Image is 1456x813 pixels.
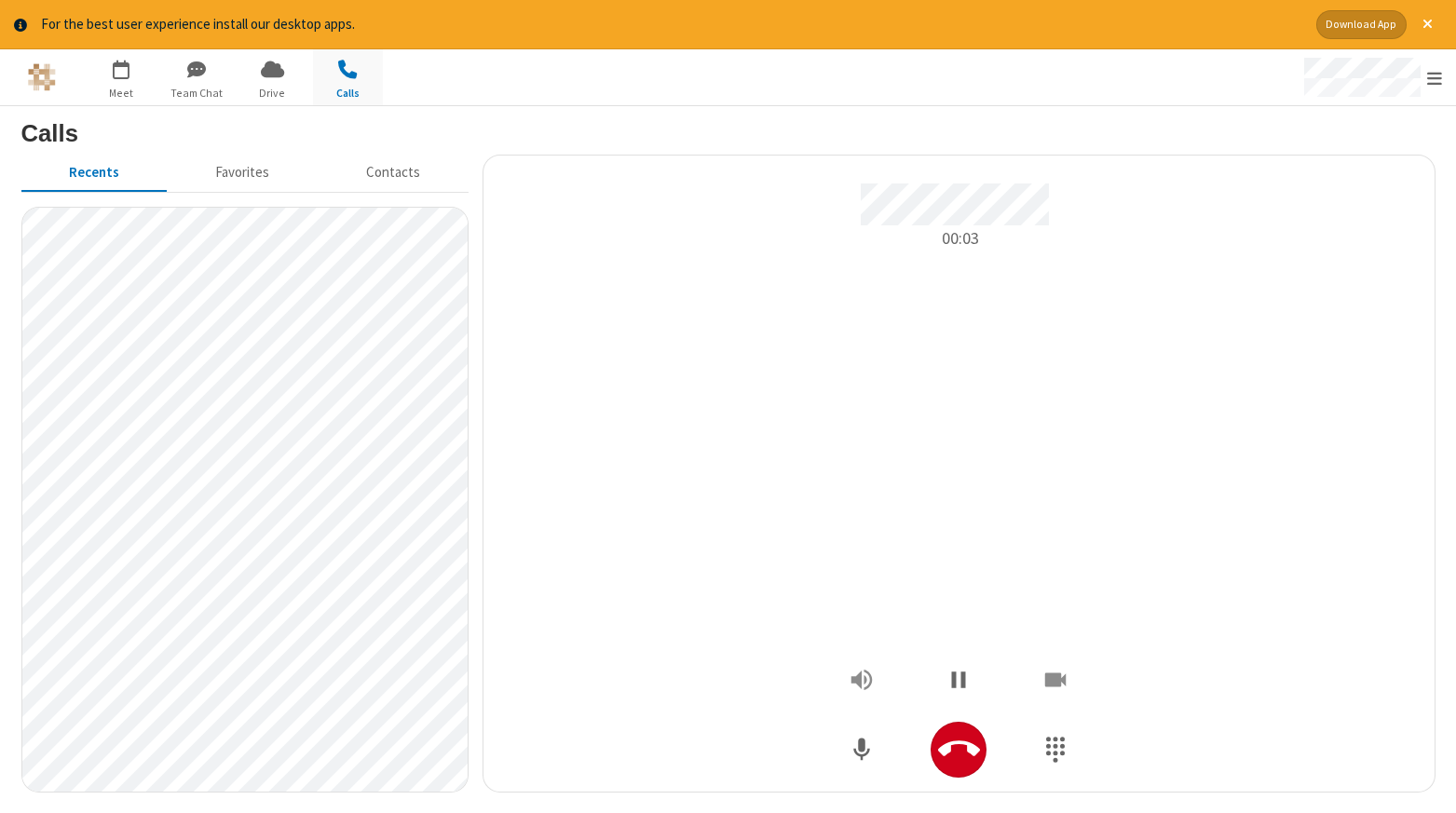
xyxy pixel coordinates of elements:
span: 00:03 [942,225,979,251]
button: Recents [21,155,168,190]
span: Drive [238,85,307,102]
div: Open menu [1286,49,1456,105]
span: Team Chat [162,85,232,102]
button: Hangup [931,722,987,778]
span: Meet [87,85,156,102]
button: Hold [931,652,987,708]
button: Logo [7,49,76,105]
span: Caller ID "Jerry" (8515aa) [861,183,1049,225]
button: Mute [834,722,890,778]
button: Download App [1316,10,1407,39]
img: iotum.​ucaas.​tech [28,63,56,91]
div: For the best user experience install our desktop apps. [41,14,1302,35]
button: Show Dialpad [1027,722,1083,778]
button: Close alert [1413,10,1442,39]
button: Contacts [318,155,468,190]
iframe: Chat [1409,765,1442,800]
h3: Calls [21,120,1436,146]
button: Favorites [168,155,318,190]
span: Calls [313,85,383,102]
